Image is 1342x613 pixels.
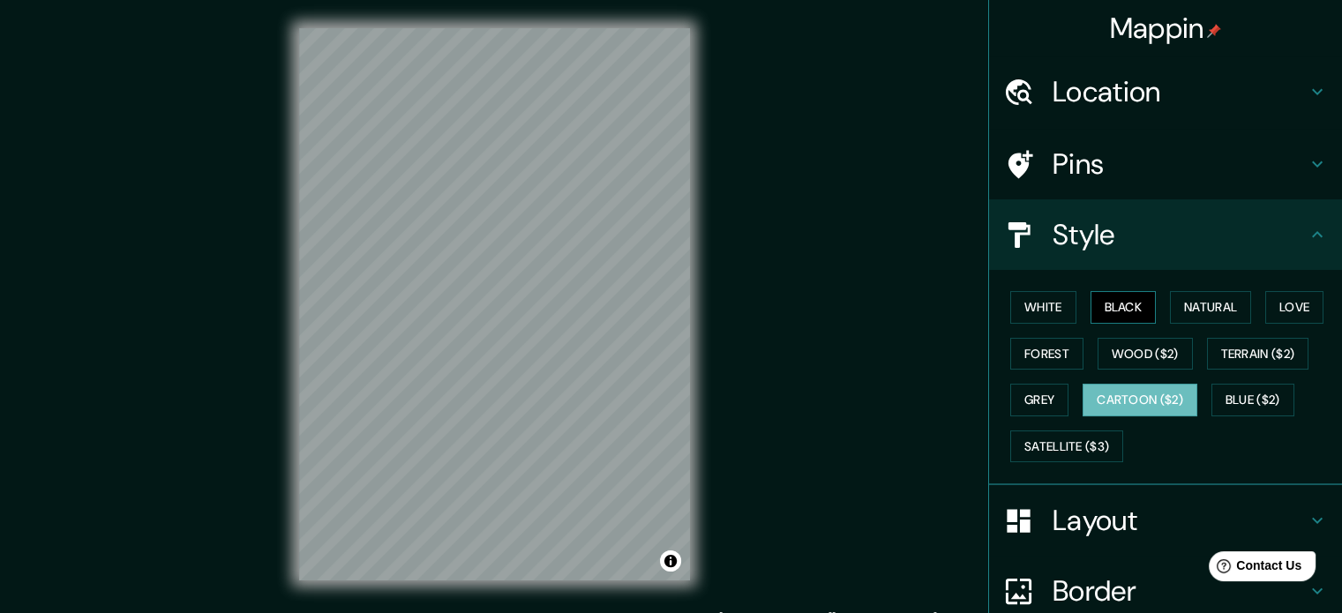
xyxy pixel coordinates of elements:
h4: Mappin [1110,11,1222,46]
button: Black [1091,291,1157,324]
button: Cartoon ($2) [1083,384,1197,416]
button: Natural [1170,291,1251,324]
h4: Layout [1053,503,1307,538]
button: Forest [1010,338,1083,370]
div: Style [989,199,1342,270]
h4: Location [1053,74,1307,109]
button: Wood ($2) [1098,338,1193,370]
iframe: Help widget launcher [1185,544,1323,594]
button: Terrain ($2) [1207,338,1309,370]
canvas: Map [299,28,690,580]
h4: Pins [1053,146,1307,182]
h4: Style [1053,217,1307,252]
button: Grey [1010,384,1068,416]
div: Layout [989,485,1342,556]
button: Toggle attribution [660,550,681,572]
button: White [1010,291,1076,324]
button: Blue ($2) [1211,384,1294,416]
h4: Border [1053,573,1307,609]
div: Pins [989,129,1342,199]
button: Love [1265,291,1323,324]
button: Satellite ($3) [1010,430,1123,463]
img: pin-icon.png [1207,24,1221,38]
div: Location [989,56,1342,127]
